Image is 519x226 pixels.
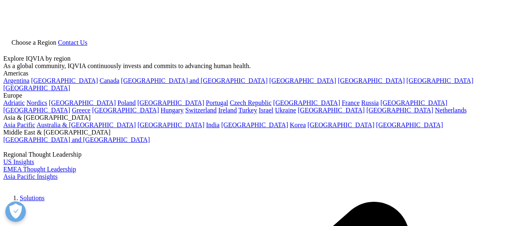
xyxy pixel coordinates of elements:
[361,99,379,106] a: Russia
[342,99,360,106] a: France
[137,99,204,106] a: [GEOGRAPHIC_DATA]
[37,121,136,128] a: Australia & [GEOGRAPHIC_DATA]
[121,77,268,84] a: [GEOGRAPHIC_DATA] and [GEOGRAPHIC_DATA]
[26,99,47,106] a: Nordics
[273,99,340,106] a: [GEOGRAPHIC_DATA]
[218,107,237,114] a: Ireland
[3,84,70,91] a: [GEOGRAPHIC_DATA]
[376,121,443,128] a: [GEOGRAPHIC_DATA]
[230,99,272,106] a: Czech Republic
[298,107,365,114] a: [GEOGRAPHIC_DATA]
[3,99,25,106] a: Adriatic
[58,39,87,46] a: Contact Us
[3,173,57,180] a: Asia Pacific Insights
[161,107,184,114] a: Hungary
[92,107,159,114] a: [GEOGRAPHIC_DATA]
[3,121,35,128] a: Asia Pacific
[3,129,516,136] div: Middle East & [GEOGRAPHIC_DATA]
[238,107,257,114] a: Turkey
[3,55,516,62] div: Explore IQVIA by region
[100,77,119,84] a: Canada
[435,107,466,114] a: Netherlands
[3,62,516,70] div: As a global community, IQVIA continuously invests and commits to advancing human health.
[20,194,44,201] a: Solutions
[3,151,516,158] div: Regional Thought Leadership
[275,107,296,114] a: Ukraine
[290,121,306,128] a: Korea
[3,70,516,77] div: Americas
[3,92,516,99] div: Europe
[3,166,76,173] a: EMEA Thought Leadership
[72,107,90,114] a: Greece
[137,121,204,128] a: [GEOGRAPHIC_DATA]
[11,39,56,46] span: Choose a Region
[206,99,228,106] a: Portugal
[206,121,219,128] a: India
[117,99,135,106] a: Poland
[269,77,336,84] a: [GEOGRAPHIC_DATA]
[259,107,274,114] a: Israel
[185,107,217,114] a: Switzerland
[3,77,30,84] a: Argentina
[31,77,98,84] a: [GEOGRAPHIC_DATA]
[3,114,516,121] div: Asia & [GEOGRAPHIC_DATA]
[5,201,26,222] button: Abrir preferencias
[338,77,405,84] a: [GEOGRAPHIC_DATA]
[3,136,150,143] a: [GEOGRAPHIC_DATA] and [GEOGRAPHIC_DATA]
[3,158,34,165] a: US Insights
[366,107,433,114] a: [GEOGRAPHIC_DATA]
[221,121,288,128] a: [GEOGRAPHIC_DATA]
[380,99,447,106] a: [GEOGRAPHIC_DATA]
[407,77,473,84] a: [GEOGRAPHIC_DATA]
[307,121,374,128] a: [GEOGRAPHIC_DATA]
[3,107,70,114] a: [GEOGRAPHIC_DATA]
[49,99,116,106] a: [GEOGRAPHIC_DATA]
